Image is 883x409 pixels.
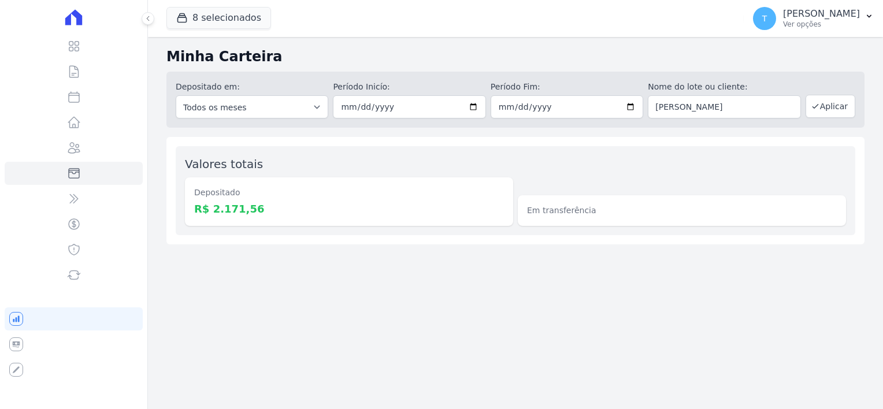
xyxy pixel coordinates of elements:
[194,187,504,199] dt: Depositado
[166,46,865,67] h2: Minha Carteira
[333,81,485,93] label: Período Inicío:
[194,201,504,217] dd: R$ 2.171,56
[783,8,860,20] p: [PERSON_NAME]
[744,2,883,35] button: T [PERSON_NAME] Ver opções
[166,7,271,29] button: 8 selecionados
[185,157,263,171] label: Valores totais
[648,81,800,93] label: Nome do lote ou cliente:
[176,82,240,91] label: Depositado em:
[783,20,860,29] p: Ver opções
[527,204,837,217] dt: Em transferência
[762,14,767,23] span: T
[806,95,855,118] button: Aplicar
[491,81,643,93] label: Período Fim:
